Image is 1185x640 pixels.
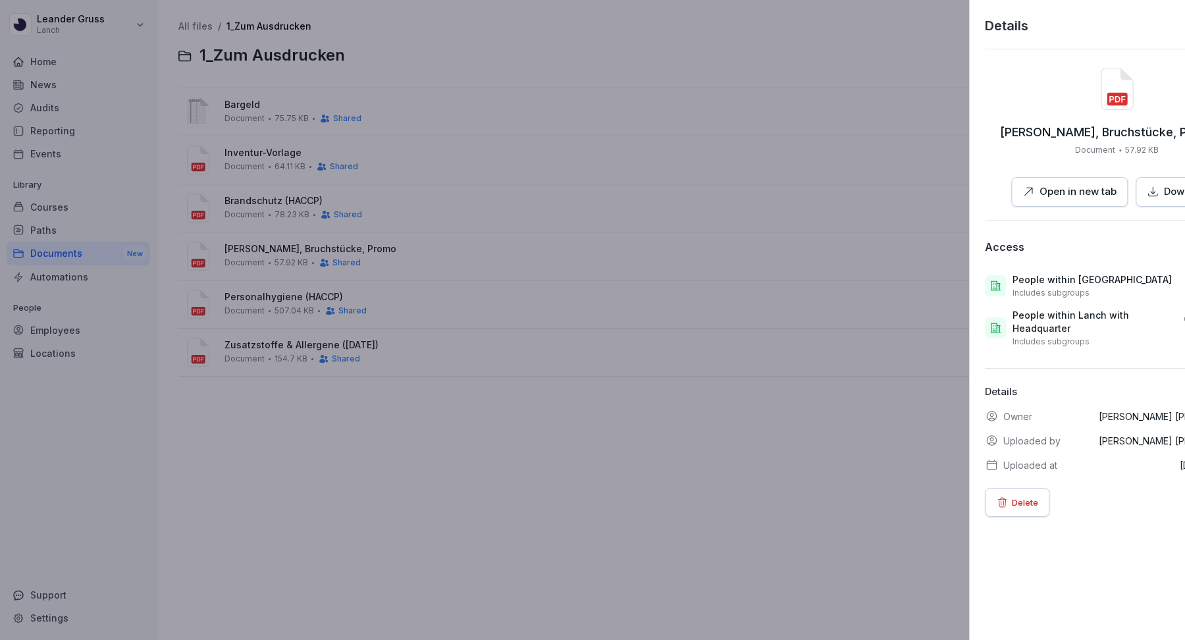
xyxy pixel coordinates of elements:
p: Details [985,16,1028,36]
p: People within [GEOGRAPHIC_DATA] [1013,273,1172,286]
p: Includes subgroups [1013,288,1090,298]
p: Document [1075,144,1115,156]
p: Open in new tab [1040,184,1117,200]
p: Includes subgroups [1013,336,1090,347]
p: 57.92 KB [1125,144,1159,156]
button: Delete [985,488,1049,517]
p: Uploaded by [1003,434,1061,448]
p: Owner [1003,410,1032,423]
div: Access [985,240,1024,253]
p: People within Lanch with Headquarter [1013,309,1173,335]
p: Uploaded at [1003,458,1057,472]
button: Open in new tab [1011,177,1128,207]
p: Delete [1012,495,1038,510]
